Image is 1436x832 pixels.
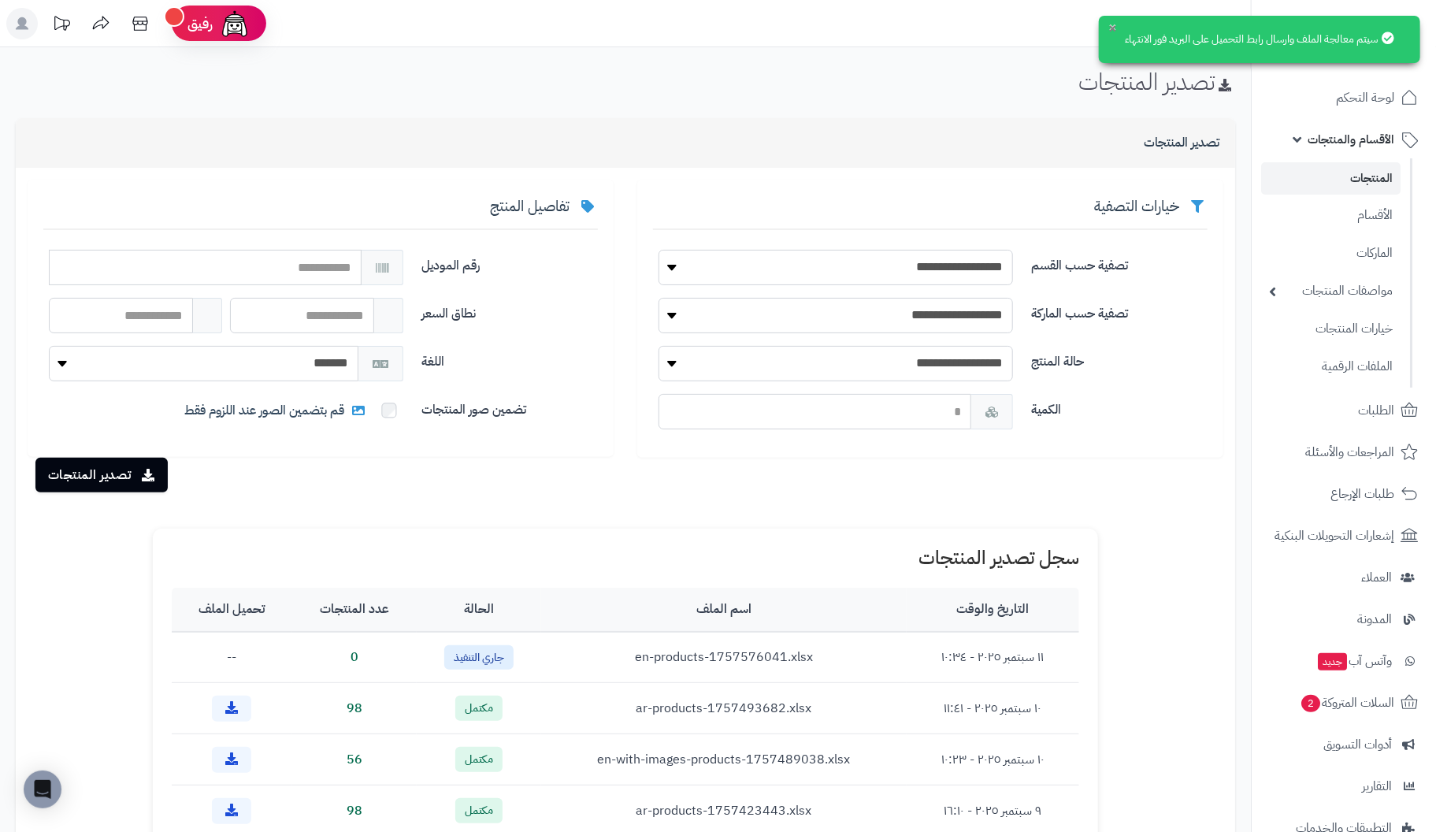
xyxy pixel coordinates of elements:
[417,588,541,632] th: الحالة
[1261,475,1427,513] a: طلبات الإرجاع
[1261,642,1427,680] a: وآتس آبجديد
[1358,399,1394,422] span: الطلبات
[1261,767,1427,805] a: التقارير
[1323,734,1392,756] span: أدوات التسويق
[907,734,1079,786] td: ١٠ سبتمبر ٢٠٢٥ - ١٠:٢٣
[1078,69,1235,95] h1: تصدير المنتجات
[1316,650,1392,672] span: وآتس آب
[1308,128,1394,150] span: الأقسام والمنتجات
[1305,441,1394,463] span: المراجعات والأسئلة
[1025,394,1214,419] label: الكمية
[1362,775,1392,797] span: التقارير
[1318,653,1347,670] span: جديد
[415,250,604,275] label: رقم الموديل
[1261,79,1427,117] a: لوحة التحكم
[1261,600,1427,638] a: المدونة
[541,588,907,632] th: اسم الملف
[1261,199,1401,232] a: الأقسام
[1025,346,1214,371] label: حالة المنتج
[1099,16,1420,63] div: سيتم معالجة الملف وارسال رابط التحميل على البريد فور الانتهاء
[187,14,213,33] span: رفيق
[1261,392,1427,429] a: الطلبات
[1261,236,1401,270] a: الماركات
[1261,312,1401,346] a: خيارات المنتجات
[415,394,604,419] label: تضمين صور المنتجات
[1300,692,1394,714] span: السلات المتروكة
[184,402,369,420] span: قم بتضمين الصور عند اللزوم فقط
[1107,21,1119,34] button: ×
[1094,195,1179,217] span: خيارات التصفية
[1361,566,1392,589] span: العملاء
[1144,136,1219,150] h3: تصدير المنتجات
[444,645,514,670] span: جاري التنفيذ
[1261,162,1401,195] a: المنتجات
[292,734,417,786] td: 56
[1261,517,1427,555] a: إشعارات التحويلات البنكية
[1330,483,1394,505] span: طلبات الإرجاع
[1261,684,1427,722] a: السلات المتروكة2
[1025,298,1214,323] label: تصفية حسب الماركة
[907,588,1079,632] th: التاريخ والوقت
[1261,726,1427,763] a: أدوات التسويق
[415,298,604,323] label: نطاق السعر
[541,632,907,683] td: en-products-1757576041.xlsx
[907,683,1079,734] td: ١٠ سبتمبر ٢٠٢٥ - ١١:٤١
[490,195,570,217] span: تفاصيل المنتج
[219,8,250,39] img: ai-face.png
[1275,525,1394,547] span: إشعارات التحويلات البنكية
[415,346,604,371] label: اللغة
[24,771,61,808] div: Open Intercom Messenger
[292,683,417,734] td: 98
[541,734,907,786] td: en-with-images-products-1757489038.xlsx
[1336,87,1394,109] span: لوحة التحكم
[172,632,292,683] td: --
[172,588,292,632] th: تحميل الملف
[1301,694,1321,712] span: 2
[172,548,1079,568] h1: سجل تصدير المنتجات
[382,403,397,418] input: قم بتضمين الصور عند اللزوم فقط
[35,458,168,492] button: تصدير المنتجات
[1261,274,1401,308] a: مواصفات المنتجات
[42,8,81,43] a: تحديثات المنصة
[292,588,417,632] th: عدد المنتجات
[541,683,907,734] td: ar-products-1757493682.xlsx
[455,747,503,772] span: مكتمل
[1261,350,1401,384] a: الملفات الرقمية
[907,632,1079,683] td: ١١ سبتمبر ٢٠٢٥ - ١٠:٣٤
[292,632,417,683] td: 0
[1261,433,1427,471] a: المراجعات والأسئلة
[1357,608,1392,630] span: المدونة
[455,696,503,721] span: مكتمل
[1025,250,1214,275] label: تصفية حسب القسم
[455,798,503,823] span: مكتمل
[1261,559,1427,596] a: العملاء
